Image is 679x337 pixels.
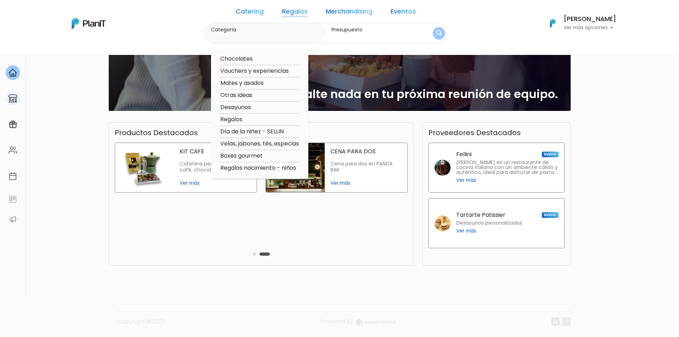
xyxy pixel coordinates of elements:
[110,54,121,65] i: keyboard_arrow_down
[9,172,17,180] img: calendar-87d922413cdce8b2cf7b7f5f62616a5cf9e4887200fb71536465627b3292af00.svg
[564,25,616,30] p: Ver más opciones
[456,212,505,218] p: Tartarte Patissier
[19,50,125,95] div: PLAN IT Ya probaste PlanitGO? Vas a poder automatizarlas acciones de todo el año. Escribinos para...
[9,215,17,224] img: partners-52edf745621dab592f3b2c58e3bca9d71375a7ef29c3b500c9f145b62cc070d4.svg
[37,108,109,116] span: ¡Escríbenos!
[9,146,17,154] img: people-662611757002400ad9ed0e3c099ab2801c6687ba6c219adb57efc949bc21e19d.svg
[9,94,17,103] img: marketplace-4ceaa7011d94191e9ded77b95e3339b90024bf715f7c57f8cf31f2d8c509eaba.svg
[330,161,402,173] p: Cena para dos en PANDA BAR
[259,252,270,256] button: Carousel Page 2 (Current Slide)
[434,215,451,231] img: tartarte patissier
[551,317,560,326] img: linkedin-cc7d2dbb1a16aff8e18f147ffe980d30ddd5d9e01409788280e63c91fc390ff4.svg
[428,143,565,193] a: Fellini NUEVO [PERSON_NAME] es un restaurante de cocina italiana con un ambiente cálido y auténti...
[220,127,300,136] option: Día de la niñez - SELLIN
[180,179,251,187] span: Ver más
[330,149,402,154] p: CENA PARA DOS
[320,317,396,331] a: Powered By
[115,128,198,137] h3: Productos Destacados
[330,179,402,187] span: Ver más
[436,30,442,37] img: search_button-432b6d5273f82d61273b3651a40e1bd1b912527efae98b1b7a1b2c0702e16a8d.svg
[545,15,561,31] img: PlanIt Logo
[220,79,300,88] option: Mates y asados
[72,18,106,29] img: PlanIt Logo
[456,160,559,175] p: [PERSON_NAME] es un restaurante de cocina italiana con un ambiente cálido y auténtico, ideal para...
[391,9,416,17] a: Eventos
[434,160,451,176] img: fellini
[320,317,353,326] span: translation missing: es.layouts.footer.powered_by
[220,164,300,173] option: Regalos nacimiento - niños
[121,107,135,116] i: send
[220,91,300,100] option: Otras ideas
[9,68,17,77] img: home-e721727adea9d79c4d83392d1f703f7f8bce08238fde08b1acbfd93340b81755.svg
[456,177,476,184] span: Ver más
[211,26,323,34] label: Categoría
[220,152,300,160] option: Boxes gourmet
[542,212,558,218] span: NUEVO
[25,66,119,89] p: Ya probaste PlanitGO? Vas a poder automatizarlas acciones de todo el año. Escribinos para saber más!
[220,139,300,148] option: Velas, jabones, tés, especias
[57,43,72,57] img: user_04fe99587a33b9844688ac17b531be2b.png
[456,152,472,157] p: Fellini
[180,149,251,154] p: KIT CAFÉ
[220,103,300,112] option: Desayunos
[251,250,272,258] div: Carousel Pagination
[257,87,558,101] h2: Que no falte nada en tu próxima reunión de equipo.
[266,143,408,193] a: cena para dos CENA PARA DOS Cena para dos en PANDA BAR Ver más
[115,143,174,192] img: kit café
[282,9,308,17] a: Regalos
[253,252,256,256] button: Carousel Page 1
[428,128,521,137] h3: Proveedores Destacados
[326,9,372,17] a: Merchandising
[25,58,46,64] strong: PLAN IT
[456,227,476,235] span: Ver más
[236,9,264,17] a: Catering
[220,67,300,76] option: Vouchers y experiencias
[9,120,17,129] img: campaigns-02234683943229c281be62815700db0a1741e53638e28bf9629b52c665b00959.svg
[115,143,257,193] a: kit café KIT CAFÉ Cafetera personalizada, café, chocolate y taza Ver más
[109,107,121,116] i: insert_emoticon
[562,317,571,326] img: instagram-7ba2a2629254302ec2a9470e65da5de918c9f3c9a63008f8abed3140a32961bf.svg
[19,43,125,57] div: J
[542,152,558,157] span: NUEVO
[220,55,300,63] option: Chocolates
[220,115,300,124] option: Regalos
[541,14,616,32] button: PlanIt Logo [PERSON_NAME] Ver más opciones
[564,16,616,22] h6: [PERSON_NAME]
[117,317,165,331] p: Copyright ©2025
[65,36,79,50] img: user_d58e13f531133c46cb30575f4d864daf.jpeg
[356,319,396,326] img: logo_eagerworks-044938b0bf012b96b195e05891a56339191180c2d98ce7df62ca656130a436fa.svg
[331,26,420,34] label: Presupuesto
[180,161,251,173] p: Cafetera personalizada, café, chocolate y taza
[428,198,565,248] a: Tartarte Patissier NUEVO Desayunos personalizados Ver más
[72,43,86,57] span: J
[456,221,522,226] p: Desayunos personalizados
[9,195,17,204] img: feedback-78b5a0c8f98aac82b08bfc38622c3050aee476f2c9584af64705fc4e61158814.svg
